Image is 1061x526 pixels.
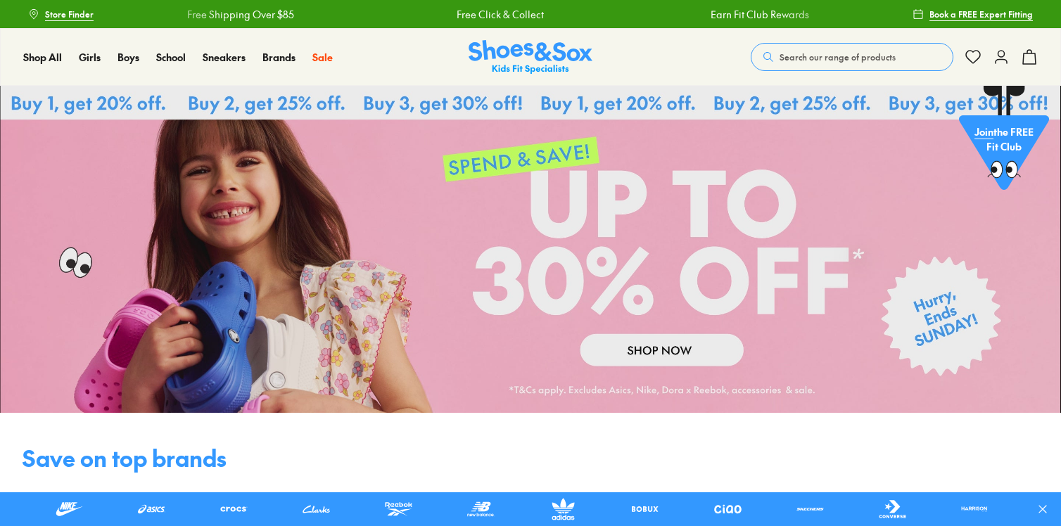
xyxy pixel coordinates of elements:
[913,1,1033,27] a: Book a FREE Expert Fitting
[28,1,94,27] a: Store Finder
[45,8,94,20] span: Store Finder
[959,113,1049,165] p: the FREE Fit Club
[117,50,139,65] a: Boys
[312,50,333,65] a: Sale
[156,50,186,65] a: School
[974,124,993,139] span: Join
[79,50,101,64] span: Girls
[703,7,801,22] a: Earn Fit Club Rewards
[262,50,296,65] a: Brands
[312,50,333,64] span: Sale
[780,51,896,63] span: Search our range of products
[469,40,592,75] a: Shoes & Sox
[79,50,101,65] a: Girls
[262,50,296,64] span: Brands
[117,50,139,64] span: Boys
[23,50,62,65] a: Shop All
[203,50,246,64] span: Sneakers
[929,8,1033,20] span: Book a FREE Expert Fitting
[156,50,186,64] span: School
[449,7,536,22] a: Free Click & Collect
[959,85,1049,198] a: Jointhe FREE Fit Club
[179,7,286,22] a: Free Shipping Over $85
[23,50,62,64] span: Shop All
[469,40,592,75] img: SNS_Logo_Responsive.svg
[203,50,246,65] a: Sneakers
[751,43,953,71] button: Search our range of products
